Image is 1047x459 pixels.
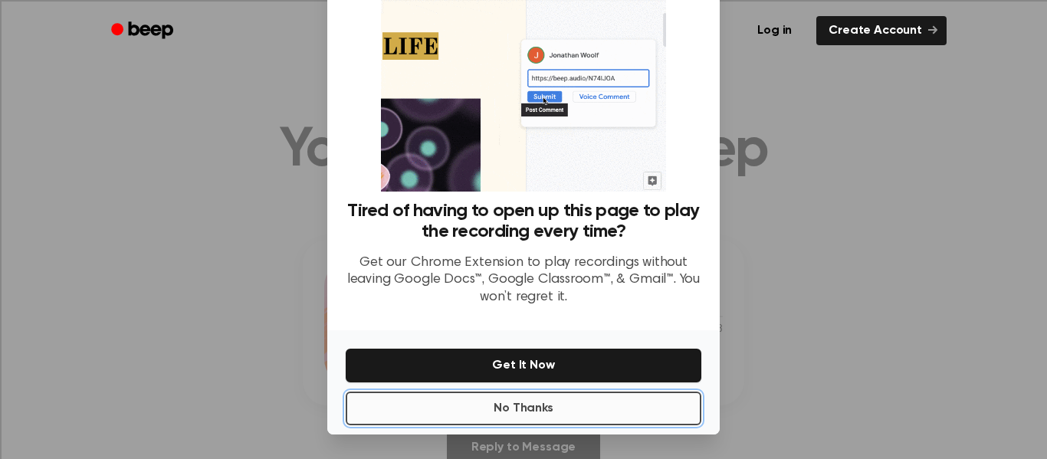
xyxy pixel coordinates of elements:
a: Create Account [816,16,947,45]
h3: Tired of having to open up this page to play the recording every time? [346,201,701,242]
div: Move To ... [6,103,1041,116]
div: Delete [6,48,1041,61]
div: Rename [6,89,1041,103]
div: Sign out [6,75,1041,89]
div: Sort New > Old [6,20,1041,34]
a: Beep [100,16,187,46]
button: No Thanks [346,392,701,425]
div: Sort A > Z [6,6,1041,20]
div: Move To ... [6,34,1041,48]
button: Get It Now [346,349,701,382]
div: Options [6,61,1041,75]
a: Log in [742,13,807,48]
p: Get our Chrome Extension to play recordings without leaving Google Docs™, Google Classroom™, & Gm... [346,254,701,307]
